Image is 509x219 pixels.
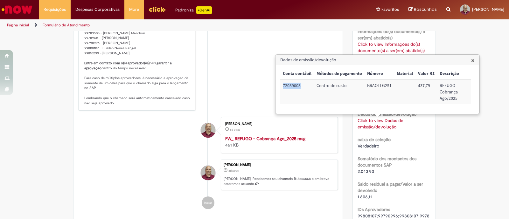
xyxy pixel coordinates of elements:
p: Seu chamado teve a documentação validada e foi enviado para aprovação da(s) seguinte(s) pessoa(s)... [84,16,190,106]
h3: Dados de emissão/devolução [276,55,479,65]
span: 8d atrás [230,128,240,132]
span: Despesas Corporativas [75,6,120,13]
td: Conta contábil: 72039003 [280,80,314,104]
a: Rascunhos [408,7,437,13]
th: Valor R$ [415,68,437,80]
span: 2.043,90 [358,168,374,174]
td: Material: [394,80,415,104]
ul: Trilhas de página [5,19,335,31]
td: Descrição: REFUGO - Cobrança Ago/2025 [437,80,471,104]
th: Métodos de pagamento [314,68,365,80]
b: garantir a aprovação [84,61,173,71]
b: Informações do(s) documento(s) a ser(em) abatido(s) [358,29,425,41]
div: Jose Correa Gomes [201,166,215,180]
li: Jose Correa Gomes [78,160,338,190]
span: Requisições [44,6,66,13]
th: Descrição [437,68,471,80]
th: Conta contábil [280,68,314,80]
b: Dados de emissão/devolução [358,111,416,117]
b: caixa de seleção [358,137,391,142]
th: Número [365,68,394,80]
p: +GenAi [196,6,212,14]
div: Jose Correa Gomes [201,123,215,138]
button: Close [471,57,475,64]
a: Formulário de Atendimento [43,23,90,28]
b: IDs Aprovadores [358,207,390,212]
a: FW_ REFUGO - Cobrança Ago_2025.msg [225,136,305,141]
span: 1.606,11 [358,194,372,200]
img: click_logo_yellow_360x200.png [149,4,166,14]
span: More [129,6,139,13]
a: Click to view Informações do(s) documento(s) a ser(em) abatido(s) [358,41,425,53]
a: Página inicial [7,23,29,28]
td: Número: BRAOLLG251 [365,80,394,104]
b: Saldo residual a pagar/Valor a ser devolvido [358,181,423,193]
th: Material [394,68,415,80]
b: Somatório dos montantes dos documentos SAP [358,156,416,168]
div: 461 KB [225,135,331,148]
span: × [471,56,475,65]
div: [PERSON_NAME] [224,163,334,167]
span: Favoritos [381,6,399,13]
span: Rascunhos [414,6,437,12]
td: Métodos de pagamento: Centro de custo [314,80,365,104]
p: [PERSON_NAME]! Recebemos seu chamado R13556068 e em breve estaremos atuando. [224,176,334,186]
img: ServiceNow [1,3,33,16]
time: 22/09/2025 15:56:34 [230,128,240,132]
span: Verdadeiro [358,143,379,149]
span: [PERSON_NAME] [472,7,504,12]
div: [PERSON_NAME] [225,122,331,126]
div: Dados de emissão/devolução [275,54,480,114]
b: Entre em contato com o(s) aprovador(es) [84,61,150,65]
span: 8d atrás [228,169,239,173]
a: Click to view Dados de emissão/devolução [358,118,403,130]
div: Padroniza [175,6,212,14]
time: 22/09/2025 15:56:44 [228,169,239,173]
td: Valor R$: 437,79 [415,80,437,104]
